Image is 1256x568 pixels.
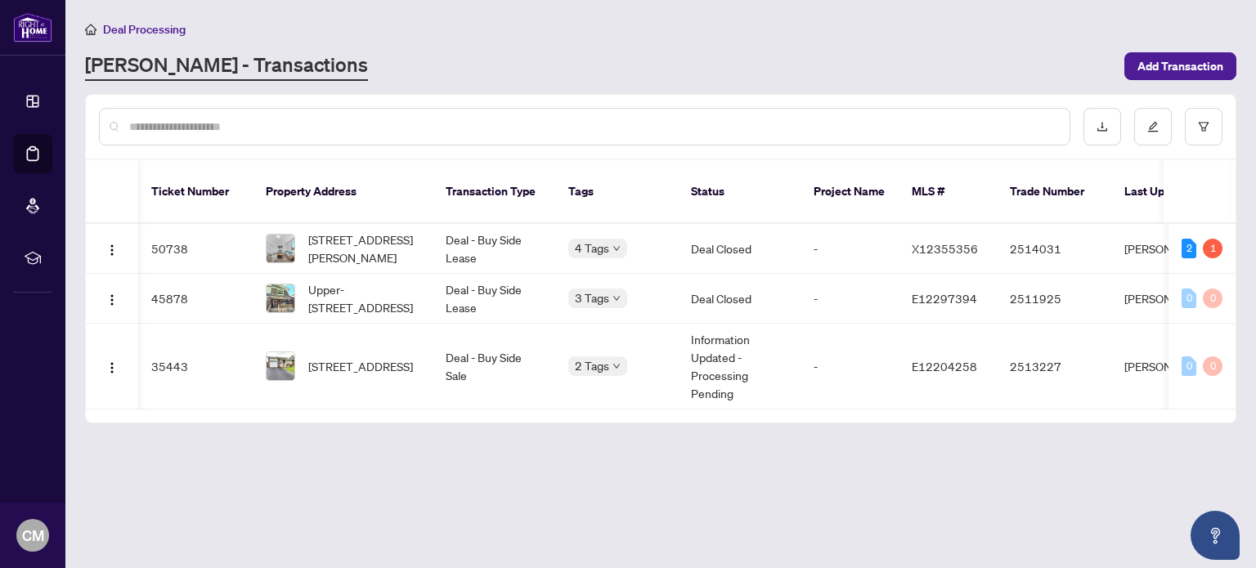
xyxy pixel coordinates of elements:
th: Project Name [801,160,899,224]
td: Deal - Buy Side Lease [433,274,555,324]
td: [PERSON_NAME] [1111,324,1234,409]
span: edit [1147,121,1159,132]
span: download [1097,121,1108,132]
th: Status [678,160,801,224]
div: 1 [1203,239,1222,258]
th: Ticket Number [138,160,253,224]
span: Deal Processing [103,22,186,37]
span: X12355356 [912,241,978,256]
td: [PERSON_NAME] [1111,274,1234,324]
th: Property Address [253,160,433,224]
img: thumbnail-img [267,352,294,380]
button: filter [1185,108,1222,145]
th: Trade Number [997,160,1111,224]
span: filter [1198,121,1209,132]
div: 0 [1182,288,1196,308]
td: 45878 [138,274,253,324]
span: 2 Tags [575,356,609,375]
img: thumbnail-img [267,235,294,262]
img: Logo [105,244,119,257]
span: down [612,362,621,370]
div: 0 [1203,288,1222,308]
span: E12204258 [912,359,977,373]
td: - [801,224,899,274]
td: 2511925 [997,274,1111,324]
button: Logo [99,353,125,379]
td: Deal Closed [678,224,801,274]
td: - [801,274,899,324]
td: - [801,324,899,409]
td: 2513227 [997,324,1111,409]
span: down [612,244,621,253]
button: Logo [99,285,125,311]
td: [PERSON_NAME] [1111,224,1234,274]
img: Logo [105,293,119,306]
th: Last Updated By [1111,160,1234,224]
a: [PERSON_NAME] - Transactions [85,51,368,81]
th: Tags [555,160,678,224]
span: 4 Tags [575,239,609,257]
button: edit [1134,108,1172,145]
th: MLS # [899,160,997,224]
span: 3 Tags [575,288,609,307]
span: down [612,294,621,302]
div: 2 [1182,239,1196,258]
td: Information Updated - Processing Pending [678,324,801,409]
td: 2514031 [997,224,1111,274]
td: Deal Closed [678,274,801,324]
span: E12297394 [912,291,977,306]
span: [STREET_ADDRESS] [308,357,413,375]
div: 0 [1203,356,1222,376]
img: Logo [105,361,119,374]
td: 50738 [138,224,253,274]
button: download [1083,108,1121,145]
span: CM [22,524,44,547]
button: Add Transaction [1124,52,1236,80]
span: [STREET_ADDRESS][PERSON_NAME] [308,230,419,266]
td: 35443 [138,324,253,409]
th: Transaction Type [433,160,555,224]
img: thumbnail-img [267,284,294,312]
td: Deal - Buy Side Sale [433,324,555,409]
button: Logo [99,235,125,262]
td: Deal - Buy Side Lease [433,224,555,274]
img: logo [13,12,52,42]
span: Add Transaction [1137,53,1223,79]
span: Upper-[STREET_ADDRESS] [308,280,419,316]
span: home [85,24,96,35]
button: Open asap [1191,511,1240,560]
div: 0 [1182,356,1196,376]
